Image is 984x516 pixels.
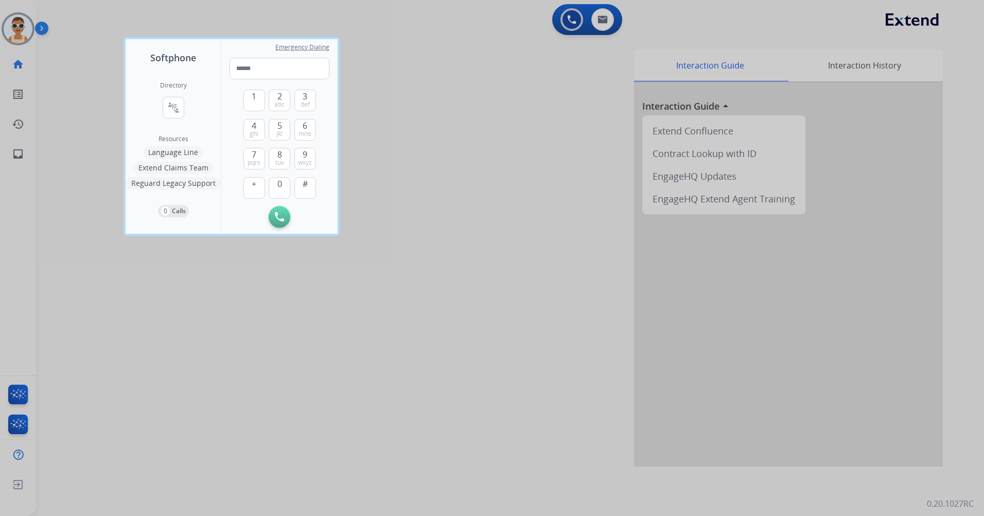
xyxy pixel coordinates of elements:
button: 0 [269,177,290,199]
button: 8tuv [269,148,290,169]
mat-icon: connect_without_contact [167,101,180,114]
span: 6 [303,119,307,132]
span: abc [274,100,285,109]
p: Calls [172,207,186,216]
button: Extend Claims Team [133,162,214,174]
p: 0.20.1027RC [927,497,974,510]
span: # [303,178,308,190]
span: tuv [275,159,284,167]
span: 9 [303,148,307,161]
span: + [252,178,256,190]
img: call-button [275,212,284,221]
button: Reguard Legacy Support [126,177,221,190]
button: 1 [243,90,265,111]
span: Softphone [150,50,196,65]
span: mno [298,130,311,138]
button: + [243,177,265,199]
p: 0 [161,207,170,216]
span: 2 [277,90,282,102]
span: 0 [277,178,282,190]
span: def [301,100,310,109]
span: pqrs [248,159,260,167]
span: jkl [276,130,283,138]
button: 2abc [269,90,290,111]
span: Emergency Dialing [275,43,329,51]
span: ghi [250,130,258,138]
span: 7 [252,148,256,161]
h2: Directory [160,81,187,90]
button: 7pqrs [243,148,265,169]
button: 3def [294,90,316,111]
span: 8 [277,148,282,161]
span: wxyz [298,159,312,167]
button: 6mno [294,119,316,141]
button: Language Line [143,146,203,159]
button: 0Calls [158,205,189,217]
span: 1 [252,90,256,102]
span: 4 [252,119,256,132]
button: 5jkl [269,119,290,141]
button: 4ghi [243,119,265,141]
button: 9wxyz [294,148,316,169]
span: Resources [159,135,188,143]
button: # [294,177,316,199]
span: 5 [277,119,282,132]
span: 3 [303,90,307,102]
